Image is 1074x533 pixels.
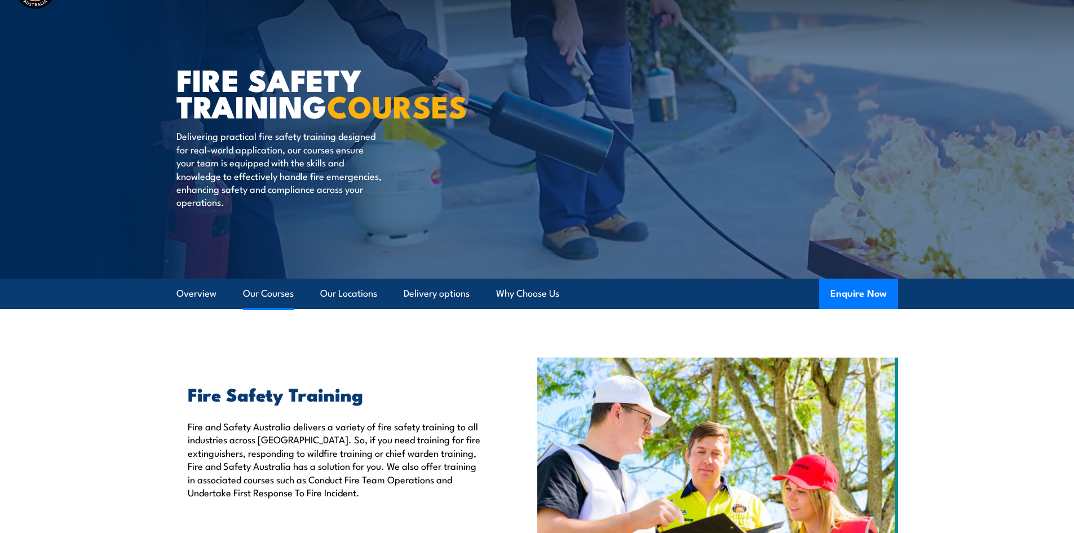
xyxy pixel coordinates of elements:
strong: COURSES [327,82,467,129]
button: Enquire Now [819,279,898,309]
h2: Fire Safety Training [188,386,485,402]
p: Delivering practical fire safety training designed for real-world application, our courses ensure... [176,129,382,208]
a: Why Choose Us [496,279,559,309]
a: Our Locations [320,279,377,309]
p: Fire and Safety Australia delivers a variety of fire safety training to all industries across [GE... [188,420,485,499]
a: Our Courses [243,279,294,309]
h1: FIRE SAFETY TRAINING [176,66,455,118]
a: Overview [176,279,216,309]
a: Delivery options [404,279,470,309]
